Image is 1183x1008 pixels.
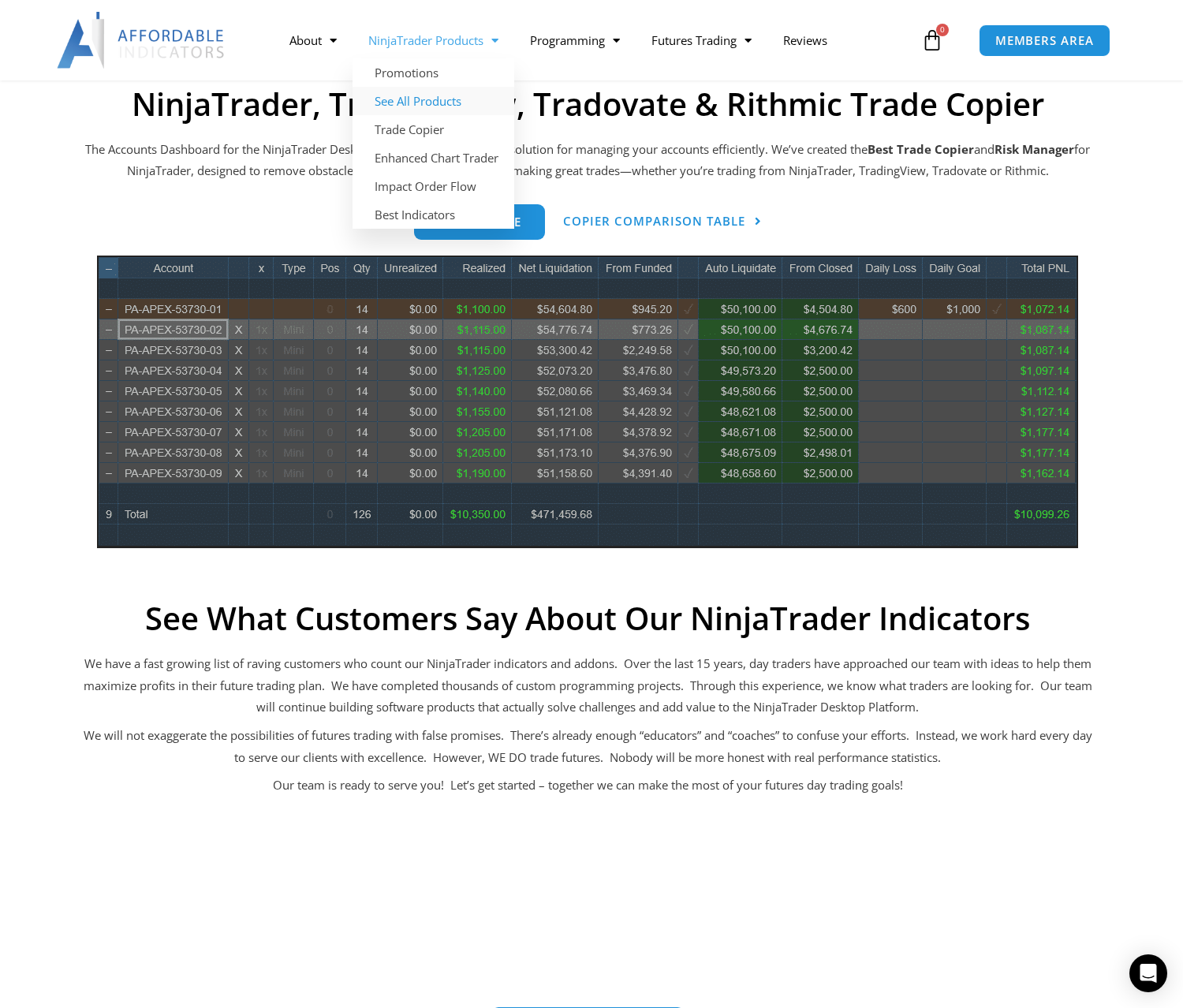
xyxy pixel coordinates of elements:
[636,22,767,58] a: Futures Trading
[353,172,514,200] a: Impact Order Flow
[995,35,1094,47] span: MEMBERS AREA
[353,58,514,87] a: Promotions
[57,12,226,69] img: LogoAI | Affordable Indicators – NinjaTrader
[898,17,967,63] a: 0
[514,22,636,58] a: Programming
[83,725,1092,769] p: We will not exaggerate the possibilities of futures trading with false promises. There’s already ...
[353,22,514,58] a: NinjaTrader Products
[83,653,1092,719] p: We have a fast growing list of raving customers who count our NinjaTrader indicators and addons. ...
[353,144,514,172] a: Enhanced Chart Trader
[83,139,1092,183] p: The Accounts Dashboard for the NinjaTrader Desktop Platform is an all in one solution for managin...
[83,85,1092,123] h2: NinjaTrader, TradingView, Tradovate & Rithmic Trade Copier
[83,818,1092,1007] iframe: Customer reviews powered by Trustpilot
[274,22,353,58] a: About
[83,599,1092,637] h2: See What Customers Say About Our NinjaTrader Indicators
[353,87,514,115] a: See All Products
[563,204,762,240] a: Copier Comparison Table
[767,22,843,58] a: Reviews
[1129,954,1167,992] div: Open Intercom Messenger
[936,24,949,36] span: 0
[353,200,514,229] a: Best Indicators
[97,256,1078,548] img: wideview8 28 2 | Affordable Indicators – NinjaTrader
[868,141,974,157] b: Best Trade Copier
[83,775,1092,797] p: Our team is ready to serve you! Let’s get started – together we can make the most of your futures...
[353,115,514,144] a: Trade Copier
[563,215,745,227] span: Copier Comparison Table
[979,24,1110,57] a: MEMBERS AREA
[274,22,917,58] nav: Menu
[995,141,1074,157] strong: Risk Manager
[353,58,514,229] ul: NinjaTrader Products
